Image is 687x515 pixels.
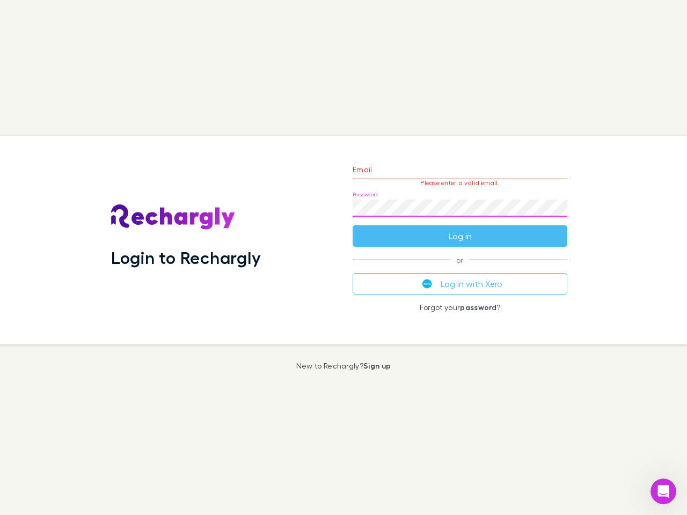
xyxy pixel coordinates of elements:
[296,362,391,370] p: New to Rechargly?
[353,190,378,198] label: Password
[353,303,567,312] p: Forgot your ?
[353,179,567,187] p: Please enter a valid email.
[111,247,261,268] h1: Login to Rechargly
[111,204,236,230] img: Rechargly's Logo
[353,273,567,295] button: Log in with Xero
[363,361,391,370] a: Sign up
[651,479,676,504] iframe: Intercom live chat
[353,225,567,247] button: Log in
[460,303,496,312] a: password
[422,279,432,289] img: Xero's logo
